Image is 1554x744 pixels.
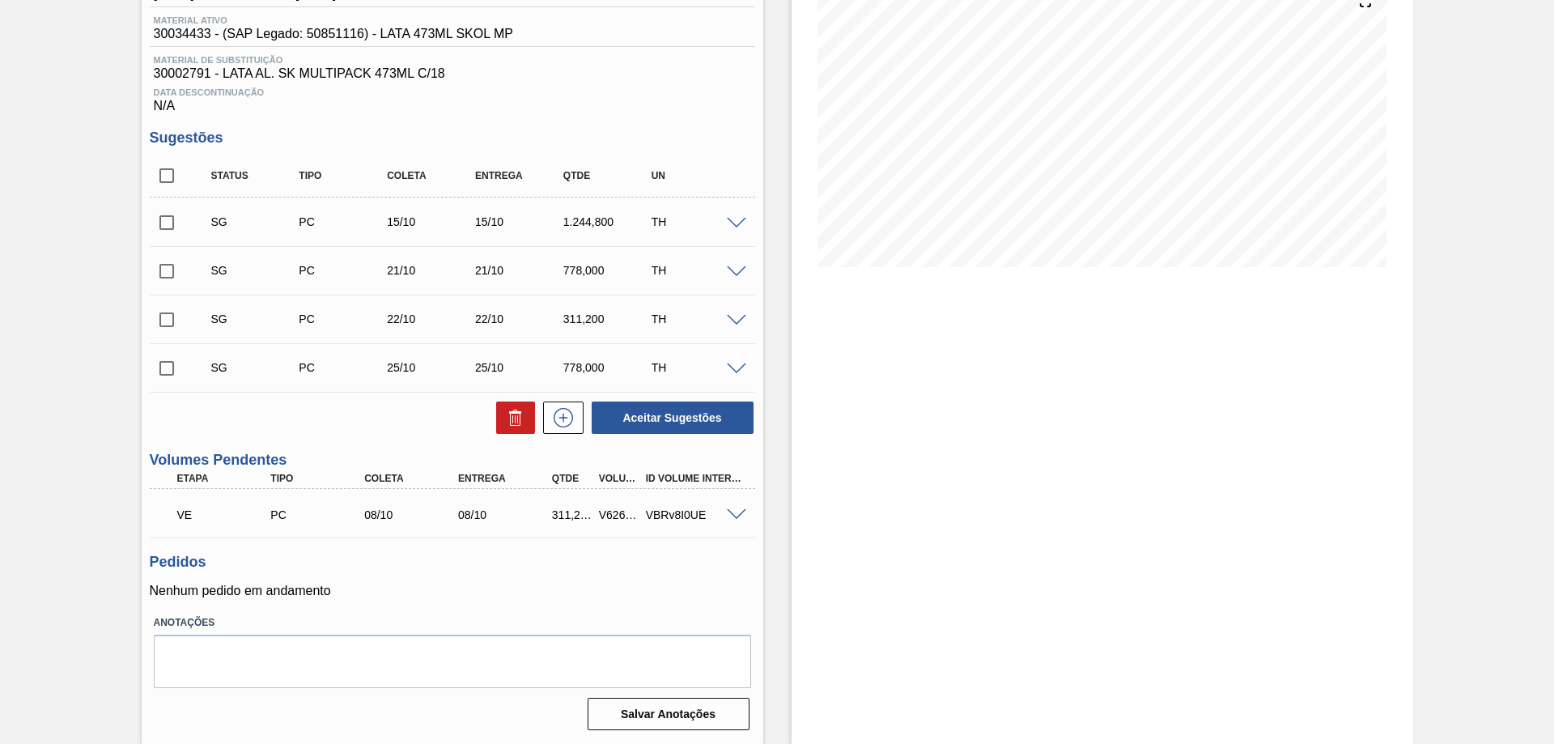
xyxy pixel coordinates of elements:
button: Aceitar Sugestões [592,402,754,434]
span: 30034433 - (SAP Legado: 50851116) - LATA 473ML SKOL MP [154,27,513,41]
div: Nova sugestão [535,402,584,434]
div: Status [207,170,305,181]
div: 08/10/2025 [360,508,465,521]
div: Volume Portal [595,473,643,484]
div: 311,200 [559,312,657,325]
div: 21/10/2025 [383,264,481,277]
div: 22/10/2025 [471,312,569,325]
div: 21/10/2025 [471,264,569,277]
div: TH [647,361,745,374]
p: VE [177,508,274,521]
div: Tipo [295,170,393,181]
div: Pedido de Compra [266,508,372,521]
div: VBRv8I0UE [642,508,747,521]
div: Qtde [559,170,657,181]
div: Volume Enviado para Transporte [173,497,278,533]
div: Sugestão Criada [207,312,305,325]
h3: Volumes Pendentes [150,452,755,469]
div: Sugestão Criada [207,264,305,277]
div: 25/10/2025 [471,361,569,374]
div: Entrega [471,170,569,181]
div: Excluir Sugestões [488,402,535,434]
div: 15/10/2025 [383,215,481,228]
div: Qtde [548,473,597,484]
div: 778,000 [559,361,657,374]
span: 30002791 - LATA AL. SK MULTIPACK 473ML C/18 [154,66,751,81]
div: N/A [150,81,755,113]
p: Nenhum pedido em andamento [150,584,755,598]
div: Coleta [383,170,481,181]
button: Salvar Anotações [588,698,749,730]
div: Sugestão Criada [207,361,305,374]
div: Etapa [173,473,278,484]
h3: Pedidos [150,554,755,571]
div: Id Volume Interno [642,473,747,484]
span: Data Descontinuação [154,87,751,97]
div: Entrega [454,473,559,484]
div: TH [647,264,745,277]
div: UN [647,170,745,181]
div: 22/10/2025 [383,312,481,325]
div: Coleta [360,473,465,484]
div: V626801 [595,508,643,521]
div: Sugestão Criada [207,215,305,228]
div: 778,000 [559,264,657,277]
h3: Sugestões [150,130,755,147]
div: 311,200 [548,508,597,521]
div: Pedido de Compra [295,361,393,374]
div: Pedido de Compra [295,312,393,325]
label: Anotações [154,611,751,635]
div: 08/10/2025 [454,508,559,521]
div: Aceitar Sugestões [584,400,755,436]
div: Pedido de Compra [295,264,393,277]
div: Tipo [266,473,372,484]
div: TH [647,312,745,325]
div: 15/10/2025 [471,215,569,228]
div: 25/10/2025 [383,361,481,374]
div: 1.244,800 [559,215,657,228]
span: Material ativo [154,15,513,25]
div: TH [647,215,745,228]
span: Material de Substituição [154,55,751,65]
div: Pedido de Compra [295,215,393,228]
